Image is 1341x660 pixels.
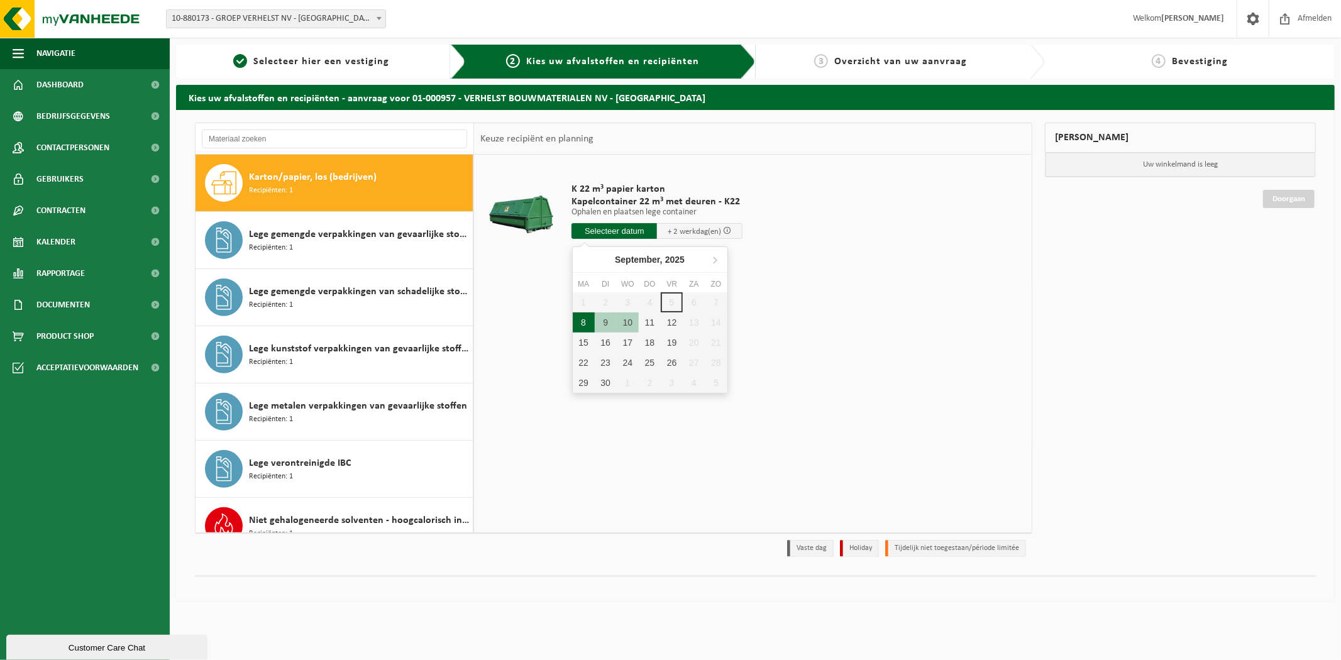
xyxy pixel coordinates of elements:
div: Keuze recipiënt en planning [474,123,600,155]
i: 2025 [665,255,685,264]
span: Lege metalen verpakkingen van gevaarlijke stoffen [249,399,467,414]
div: 25 [639,353,661,373]
div: vr [661,278,683,290]
li: Vaste dag [787,540,834,557]
div: za [683,278,705,290]
a: Doorgaan [1263,190,1315,208]
span: Lege kunststof verpakkingen van gevaarlijke stoffen [249,341,470,356]
span: Selecteer hier een vestiging [253,57,389,67]
div: 10 [617,312,639,333]
button: Lege verontreinigde IBC Recipiënten: 1 [196,441,473,498]
span: + 2 werkdag(en) [668,228,721,236]
div: zo [705,278,727,290]
button: Lege metalen verpakkingen van gevaarlijke stoffen Recipiënten: 1 [196,383,473,441]
span: 10-880173 - GROEP VERHELST NV - OOSTENDE [167,10,385,28]
span: Gebruikers [36,163,84,195]
span: Recipiënten: 1 [249,356,293,368]
p: Ophalen en plaatsen lege container [571,208,742,217]
span: Documenten [36,289,90,321]
strong: [PERSON_NAME] [1161,14,1224,23]
span: 1 [233,54,247,68]
div: di [595,278,617,290]
div: 19 [661,333,683,353]
div: 26 [661,353,683,373]
div: wo [617,278,639,290]
button: Karton/papier, los (bedrijven) Recipiënten: 1 [196,155,473,212]
span: Lege gemengde verpakkingen van schadelijke stoffen [249,284,470,299]
span: 4 [1152,54,1166,68]
iframe: chat widget [6,632,210,660]
li: Tijdelijk niet toegestaan/période limitée [885,540,1026,557]
span: Acceptatievoorwaarden [36,352,138,383]
span: 3 [814,54,828,68]
div: 29 [573,373,595,393]
span: Bedrijfsgegevens [36,101,110,132]
div: 18 [639,333,661,353]
span: Niet gehalogeneerde solventen - hoogcalorisch in kleinverpakking [249,513,470,528]
span: Kapelcontainer 22 m³ met deuren - K22 [571,195,742,208]
div: 30 [595,373,617,393]
button: Lege kunststof verpakkingen van gevaarlijke stoffen Recipiënten: 1 [196,326,473,383]
input: Selecteer datum [571,223,657,239]
div: September, [610,250,690,270]
span: Recipiënten: 1 [249,414,293,426]
span: Dashboard [36,69,84,101]
span: Karton/papier, los (bedrijven) [249,170,377,185]
div: 17 [617,333,639,353]
div: ma [573,278,595,290]
span: Contracten [36,195,86,226]
li: Holiday [840,540,879,557]
span: 10-880173 - GROEP VERHELST NV - OOSTENDE [166,9,386,28]
div: 22 [573,353,595,373]
span: Kalender [36,226,75,258]
span: Recipiënten: 1 [249,528,293,540]
span: Navigatie [36,38,75,69]
div: 12 [661,312,683,333]
a: 1Selecteer hier een vestiging [182,54,441,69]
span: Rapportage [36,258,85,289]
span: Contactpersonen [36,132,109,163]
h2: Kies uw afvalstoffen en recipiënten - aanvraag voor 01-000957 - VERHELST BOUWMATERIALEN NV - [GEO... [176,85,1335,109]
button: Lege gemengde verpakkingen van schadelijke stoffen Recipiënten: 1 [196,269,473,326]
span: Recipiënten: 1 [249,185,293,197]
span: Recipiënten: 1 [249,242,293,254]
div: 23 [595,353,617,373]
button: Lege gemengde verpakkingen van gevaarlijke stoffen Recipiënten: 1 [196,212,473,269]
input: Materiaal zoeken [202,129,467,148]
span: K 22 m³ papier karton [571,183,742,195]
div: 9 [595,312,617,333]
div: 16 [595,333,617,353]
div: 3 [661,373,683,393]
span: 2 [506,54,520,68]
span: Kies uw afvalstoffen en recipiënten [526,57,699,67]
span: Recipiënten: 1 [249,299,293,311]
div: do [639,278,661,290]
button: Niet gehalogeneerde solventen - hoogcalorisch in kleinverpakking Recipiënten: 1 [196,498,473,555]
div: 8 [573,312,595,333]
div: 2 [639,373,661,393]
div: 15 [573,333,595,353]
div: [PERSON_NAME] [1045,123,1316,153]
span: Product Shop [36,321,94,352]
span: Overzicht van uw aanvraag [834,57,967,67]
span: Recipiënten: 1 [249,471,293,483]
span: Bevestiging [1172,57,1228,67]
div: 1 [617,373,639,393]
div: 24 [617,353,639,373]
div: 11 [639,312,661,333]
span: Lege verontreinigde IBC [249,456,351,471]
span: Lege gemengde verpakkingen van gevaarlijke stoffen [249,227,470,242]
p: Uw winkelmand is leeg [1046,153,1315,177]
